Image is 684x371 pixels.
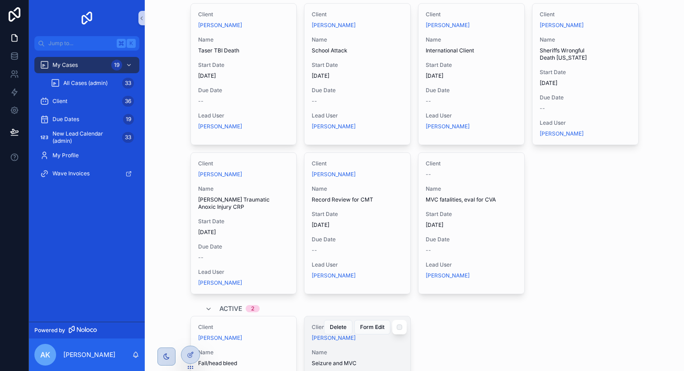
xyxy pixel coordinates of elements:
[312,349,403,356] span: Name
[198,360,290,367] span: Fall/head bleed
[198,22,242,29] a: [PERSON_NAME]
[426,236,517,243] span: Due Date
[128,40,135,47] span: K
[198,243,290,250] span: Due Date
[198,268,290,276] span: Lead User
[122,132,134,143] div: 33
[330,324,347,331] span: Delete
[34,111,139,127] a: Due Dates19
[312,22,356,29] a: [PERSON_NAME]
[312,221,403,229] span: [DATE]
[122,78,134,89] div: 33
[198,218,290,225] span: Start Date
[312,112,403,119] span: Lead User
[426,196,517,203] span: MVC fatalities, eval for CVA
[123,114,134,125] div: 19
[312,11,403,18] span: Client
[312,171,356,178] a: [PERSON_NAME]
[312,334,356,342] a: [PERSON_NAME]
[426,112,517,119] span: Lead User
[426,47,517,54] span: International Client
[198,279,242,286] a: [PERSON_NAME]
[198,87,290,94] span: Due Date
[304,152,411,294] a: Client[PERSON_NAME]NameRecord Review for CMTStart Date[DATE]Due Date--Lead User[PERSON_NAME]
[34,165,139,182] a: Wave Invoices
[198,324,290,331] span: Client
[540,11,631,18] span: Client
[198,61,290,69] span: Start Date
[198,36,290,43] span: Name
[540,105,545,112] span: --
[198,72,290,80] span: [DATE]
[312,72,403,80] span: [DATE]
[312,261,403,268] span: Lead User
[52,116,79,123] span: Due Dates
[52,98,67,105] span: Client
[34,36,139,51] button: Jump to...K
[324,320,352,334] button: Delete
[426,72,517,80] span: [DATE]
[360,324,385,331] span: Form Edit
[312,272,356,279] a: [PERSON_NAME]
[540,119,631,127] span: Lead User
[198,123,242,130] a: [PERSON_NAME]
[312,98,317,105] span: --
[80,11,94,25] img: App logo
[312,36,403,43] span: Name
[312,211,403,218] span: Start Date
[312,185,403,193] span: Name
[34,129,139,146] a: New Lead Calendar (admin)33
[52,152,79,159] span: My Profile
[312,236,403,243] span: Due Date
[426,272,470,279] a: [PERSON_NAME]
[312,247,317,254] span: --
[540,80,631,87] span: [DATE]
[122,96,134,107] div: 36
[540,47,631,61] span: Sheriffs Wrongful Death [US_STATE]
[312,123,356,130] a: [PERSON_NAME]
[198,171,242,178] a: [PERSON_NAME]
[426,22,470,29] a: [PERSON_NAME]
[426,123,470,130] span: [PERSON_NAME]
[34,327,65,334] span: Powered by
[198,47,290,54] span: Taser TBI Death
[426,171,431,178] span: --
[426,185,517,193] span: Name
[198,112,290,119] span: Lead User
[45,75,139,91] a: All Cases (admin)33
[29,322,145,338] a: Powered by
[354,320,390,334] button: Form Edit
[540,22,584,29] a: [PERSON_NAME]
[219,304,242,313] span: Active
[418,152,525,294] a: Client--NameMVC fatalities, eval for CVAStart Date[DATE]Due Date--Lead User[PERSON_NAME]
[48,40,113,47] span: Jump to...
[63,350,115,359] p: [PERSON_NAME]
[540,36,631,43] span: Name
[198,349,290,356] span: Name
[198,196,290,211] span: [PERSON_NAME] Traumatic Anoxic Injury CRP
[426,87,517,94] span: Due Date
[111,60,122,70] div: 19
[198,229,290,236] span: [DATE]
[198,185,290,193] span: Name
[312,196,403,203] span: Record Review for CMT
[251,305,254,312] div: 2
[540,130,584,137] a: [PERSON_NAME]
[426,11,517,18] span: Client
[312,61,403,69] span: Start Date
[198,98,204,105] span: --
[426,98,431,105] span: --
[304,3,411,145] a: Client[PERSON_NAME]NameSchool AttackStart Date[DATE]Due Date--Lead User[PERSON_NAME]
[198,334,242,342] a: [PERSON_NAME]
[34,57,139,73] a: My Cases19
